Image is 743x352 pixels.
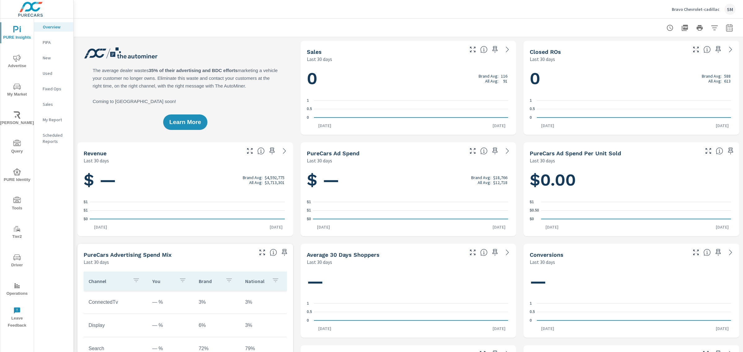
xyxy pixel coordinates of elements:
[530,251,563,258] h5: Conversions
[530,271,733,292] h1: —
[163,114,207,130] button: Learn More
[307,271,510,292] h1: —
[199,278,220,284] p: Brand
[84,200,88,204] text: $1
[537,122,558,129] p: [DATE]
[147,294,194,310] td: — %
[240,318,287,333] td: 3%
[240,294,287,310] td: 3%
[43,70,68,76] p: Used
[2,168,32,183] span: PURE Identity
[485,79,498,84] p: All Avg:
[711,122,733,129] p: [DATE]
[530,170,733,191] h1: $0.00
[724,79,731,84] p: 613
[480,249,488,256] span: A rolling 30 day total of daily Shoppers on the dealership website, averaged over the selected da...
[43,55,68,61] p: New
[307,258,332,266] p: Last 30 days
[530,318,532,323] text: 0
[711,224,733,230] p: [DATE]
[2,197,32,212] span: Tools
[34,69,73,78] div: Used
[34,131,73,146] div: Scheduled Reports
[280,146,289,156] a: See more details in report
[152,278,174,284] p: You
[691,247,701,257] button: Make Fullscreen
[703,46,711,53] span: Number of Repair Orders Closed by the selected dealership group over the selected time range. [So...
[147,318,194,333] td: — %
[702,74,722,79] p: Brand Avg:
[307,310,312,314] text: 0.5
[672,6,719,12] p: Bravo Chevrolet-cadillac
[530,310,535,314] text: 0.5
[34,38,73,47] div: PIPA
[691,45,701,54] button: Make Fullscreen
[265,224,287,230] p: [DATE]
[43,24,68,30] p: Overview
[34,53,73,62] div: New
[314,325,336,332] p: [DATE]
[43,132,68,144] p: Scheduled Reports
[468,146,478,156] button: Make Fullscreen
[488,224,510,230] p: [DATE]
[488,325,510,332] p: [DATE]
[711,325,733,332] p: [DATE]
[307,98,309,103] text: 1
[468,45,478,54] button: Make Fullscreen
[726,146,736,156] span: Save this to your personalized report
[307,157,332,164] p: Last 30 days
[280,247,289,257] span: Save this to your personalized report
[34,100,73,109] div: Sales
[478,180,491,185] p: All Avg:
[307,107,312,111] text: 0.5
[43,101,68,107] p: Sales
[530,157,555,164] p: Last 30 days
[502,247,512,257] a: See more details in report
[530,55,555,63] p: Last 30 days
[194,318,240,333] td: 6%
[2,111,32,127] span: [PERSON_NAME]
[471,175,491,180] p: Brand Avg:
[34,22,73,32] div: Overview
[34,84,73,93] div: Fixed Ops
[493,175,507,180] p: $18,766
[90,224,111,230] p: [DATE]
[84,208,88,213] text: $1
[169,119,201,125] span: Learn More
[2,307,32,329] span: Leave Feedback
[530,301,532,306] text: 1
[724,74,731,79] p: 588
[265,180,285,185] p: $3,713,301
[490,45,500,54] span: Save this to your personalized report
[84,251,172,258] h5: PureCars Advertising Spend Mix
[314,122,336,129] p: [DATE]
[243,175,263,180] p: Brand Avg:
[84,217,88,221] text: $0
[723,22,736,34] button: Select Date Range
[530,68,733,89] h1: 0
[493,180,507,185] p: $12,718
[84,318,147,333] td: Display
[490,146,500,156] span: Save this to your personalized report
[530,98,532,103] text: 1
[84,294,147,310] td: ConnectedTv
[502,45,512,54] a: See more details in report
[257,247,267,257] button: Make Fullscreen
[679,22,691,34] button: "Export Report to PDF"
[2,282,32,297] span: Operations
[490,247,500,257] span: Save this to your personalized report
[257,147,265,155] span: Total sales revenue over the selected date range. [Source: This data is sourced from the dealer’s...
[2,54,32,70] span: Advertise
[530,208,539,213] text: $0.50
[265,175,285,180] p: $4,592,775
[2,140,32,155] span: Query
[194,294,240,310] td: 3%
[313,224,334,230] p: [DATE]
[2,254,32,269] span: Driver
[267,146,277,156] span: Save this to your personalized report
[307,49,322,55] h5: Sales
[703,146,713,156] button: Make Fullscreen
[724,4,736,15] div: SM
[530,150,621,157] h5: PureCars Ad Spend Per Unit Sold
[502,146,512,156] a: See more details in report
